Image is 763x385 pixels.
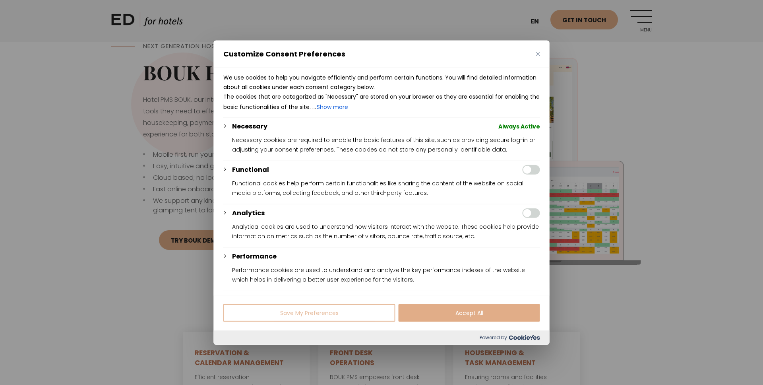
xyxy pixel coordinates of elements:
p: Performance cookies are used to understand and analyze the key performance indexes of the website... [232,265,540,284]
p: Functional cookies help perform certain functionalities like sharing the content of the website o... [232,179,540,198]
p: We use cookies to help you navigate efficiently and perform certain functions. You will find deta... [223,73,540,92]
button: Accept All [399,304,540,321]
input: Enable Functional [523,165,540,175]
span: Always Active [498,122,540,131]
button: Functional [232,165,269,175]
button: Show more [316,101,349,113]
button: Performance [232,252,277,261]
p: Necessary cookies are required to enable the basic features of this site, such as providing secur... [232,135,540,154]
span: Customize Consent Preferences [223,49,345,59]
input: Enable Analytics [523,208,540,218]
button: Save My Preferences [223,304,395,321]
p: The cookies that are categorized as "Necessary" are stored on your browser as they are essential ... [223,92,540,113]
img: Cookieyes logo [509,335,540,340]
p: Analytical cookies are used to understand how visitors interact with the website. These cookies h... [232,222,540,241]
button: Analytics [232,208,265,218]
img: Close [536,52,540,56]
button: Necessary [232,122,267,131]
div: Powered by [214,330,550,344]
